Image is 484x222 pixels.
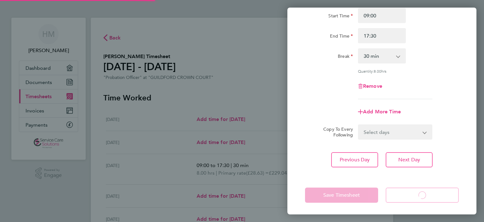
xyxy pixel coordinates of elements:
div: Quantity: hrs [358,69,432,74]
span: Add More Time [363,109,401,115]
input: E.g. 18:00 [358,28,406,43]
label: Copy To Every Following [318,126,353,138]
input: E.g. 08:00 [358,8,406,23]
label: Break [338,53,353,61]
label: End Time [330,33,353,41]
span: Remove [363,83,382,89]
button: Next Day [386,152,433,167]
button: Remove [358,84,382,89]
span: Previous Day [340,157,370,163]
label: Start Time [328,13,353,21]
button: Add More Time [358,109,401,114]
span: Next Day [398,157,420,163]
button: Previous Day [331,152,378,167]
span: 8.00 [374,69,381,74]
